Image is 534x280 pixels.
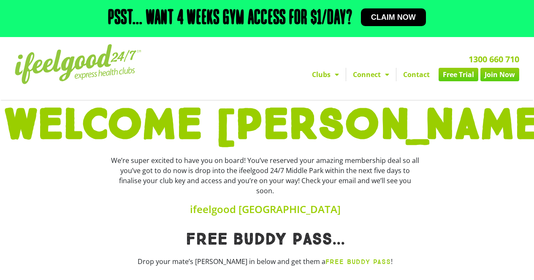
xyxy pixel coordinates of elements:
h2: Psst... Want 4 weeks gym access for $1/day? [108,8,352,29]
a: Connect [346,68,396,81]
a: Clubs [305,68,346,81]
a: Free Trial [439,68,478,81]
h4: ifeelgood [GEOGRAPHIC_DATA] [111,204,420,214]
span: Claim now [371,13,416,21]
a: Join Now [480,68,519,81]
div: We’re super excited to have you on board! You’ve reserved your amazing membership deal so all you... [111,155,420,196]
a: 1300 660 710 [469,53,519,65]
a: Claim now [361,8,426,26]
h1: Free Buddy pass... [111,231,420,248]
nav: Menu [194,68,519,81]
p: Drop your mate’s [PERSON_NAME] in below and get them a ! [111,256,420,267]
strong: FREE BUDDY PASS [325,258,391,266]
a: Contact [396,68,436,81]
h1: WELCOME [PERSON_NAME]! [4,104,530,147]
